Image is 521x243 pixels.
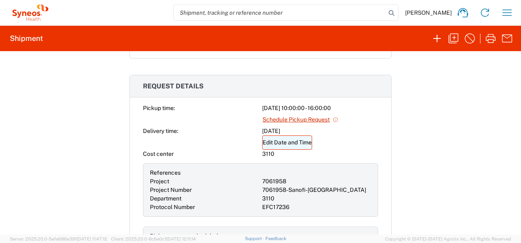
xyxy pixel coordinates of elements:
a: Edit Date and Time [262,135,312,150]
div: Project [150,177,259,186]
span: Client: 2025.20.0-8c6e0cf [111,236,196,241]
a: Support [245,236,265,241]
input: Shipment, tracking or reference number [174,5,386,20]
div: [DATE] 10:00:00 - 16:00:00 [262,104,378,112]
div: 7061958 [262,177,371,186]
div: [DATE] [262,127,378,135]
a: Feedback [265,236,286,241]
h2: Shipment [10,34,43,43]
span: Pickup request scheduled [150,233,218,239]
div: EFC17236 [262,203,371,211]
span: [PERSON_NAME] [405,9,452,16]
div: Project Number [150,186,259,194]
div: Department [150,194,259,203]
span: Delivery time: [143,128,178,134]
div: 3110 [262,150,378,158]
a: Schedule Pickup Request [262,112,339,127]
span: Cost center [143,151,174,157]
span: Request details [143,82,204,90]
span: References [150,169,181,176]
div: 7061958-Sanofi-[GEOGRAPHIC_DATA] [262,186,371,194]
div: 3110 [262,194,371,203]
span: Copyright © [DATE]-[DATE] Agistix Inc., All Rights Reserved [385,235,511,243]
span: Server: 2025.20.0-5efa686e39f [10,236,107,241]
span: Pickup time: [143,105,175,111]
div: Protocol Number [150,203,259,211]
span: [DATE] 11:47:12 [77,236,107,241]
span: [DATE] 12:11:14 [166,236,196,241]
